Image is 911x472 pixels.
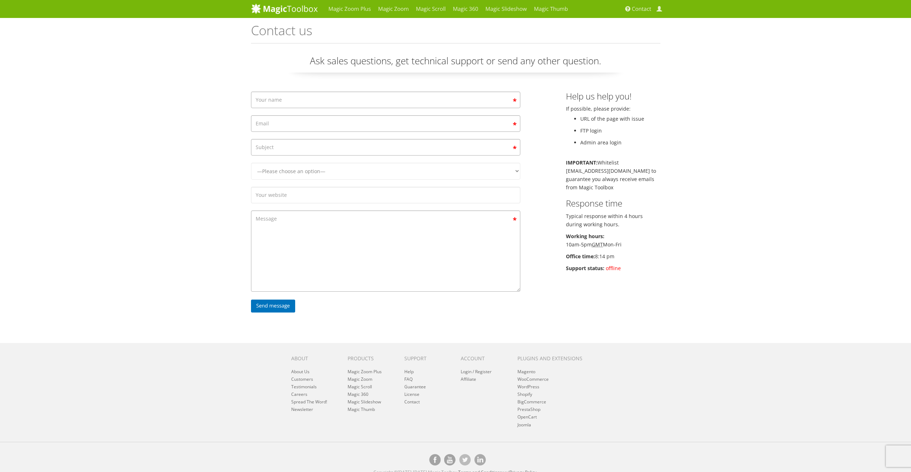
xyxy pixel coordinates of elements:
[251,300,296,313] input: Send message
[461,369,492,375] a: Login / Register
[517,356,591,361] h6: Plugins and extensions
[251,115,520,132] input: Email
[517,369,535,375] a: Magento
[404,369,414,375] a: Help
[592,241,603,248] acronym: Greenwich Mean Time
[566,158,660,191] p: Whitelist [EMAIL_ADDRESS][DOMAIN_NAME] to guarantee you always receive emails from Magic Toolbox
[444,454,456,466] a: Magic Toolbox on [DOMAIN_NAME]
[517,391,532,397] a: Shopify
[404,356,450,361] h6: Support
[291,356,337,361] h6: About
[632,5,651,13] span: Contact
[517,406,540,412] a: PrestaShop
[517,414,537,420] a: OpenCart
[404,376,413,382] a: FAQ
[291,406,313,412] a: Newsletter
[404,391,419,397] a: License
[348,406,375,412] a: Magic Thumb
[580,126,660,135] li: FTP login
[566,252,660,260] p: 8:14 pm
[291,369,310,375] a: About Us
[580,115,660,123] li: URL of the page with issue
[561,92,666,276] div: If possible, please provide:
[291,384,317,390] a: Testimonials
[348,356,393,361] h6: Products
[566,199,660,208] h3: Response time
[429,454,441,466] a: Magic Toolbox on Facebook
[580,138,660,147] li: Admin area login
[251,92,520,316] form: Contact form
[566,92,660,101] h3: Help us help you!
[517,384,539,390] a: WordPress
[251,3,318,14] img: MagicToolbox.com - Image tools for your website
[251,92,520,108] input: Your name
[566,212,660,228] p: Typical response within 4 hours during working hours.
[566,159,598,166] b: IMPORTANT:
[566,233,604,240] b: Working hours:
[404,384,426,390] a: Guarantee
[251,54,660,73] p: Ask sales questions, get technical support or send any other question.
[348,391,368,397] a: Magic 360
[348,369,382,375] a: Magic Zoom Plus
[291,391,307,397] a: Careers
[459,454,471,466] a: Magic Toolbox's Twitter account
[566,253,595,260] b: Office time:
[566,265,604,272] b: Support status:
[291,399,327,405] a: Spread The Word!
[348,399,381,405] a: Magic Slideshow
[566,232,660,249] p: 10am-5pm Mon-Fri
[251,23,660,43] h1: Contact us
[251,187,520,203] input: Your website
[517,399,546,405] a: BigCommerce
[348,376,372,382] a: Magic Zoom
[251,139,520,156] input: Subject
[291,376,313,382] a: Customers
[404,399,420,405] a: Contact
[517,422,531,428] a: Joomla
[348,384,372,390] a: Magic Scroll
[461,356,506,361] h6: Account
[461,376,476,382] a: Affiliate
[517,376,549,382] a: WooCommerce
[474,454,486,466] a: Magic Toolbox on [DOMAIN_NAME]
[606,265,621,272] span: offline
